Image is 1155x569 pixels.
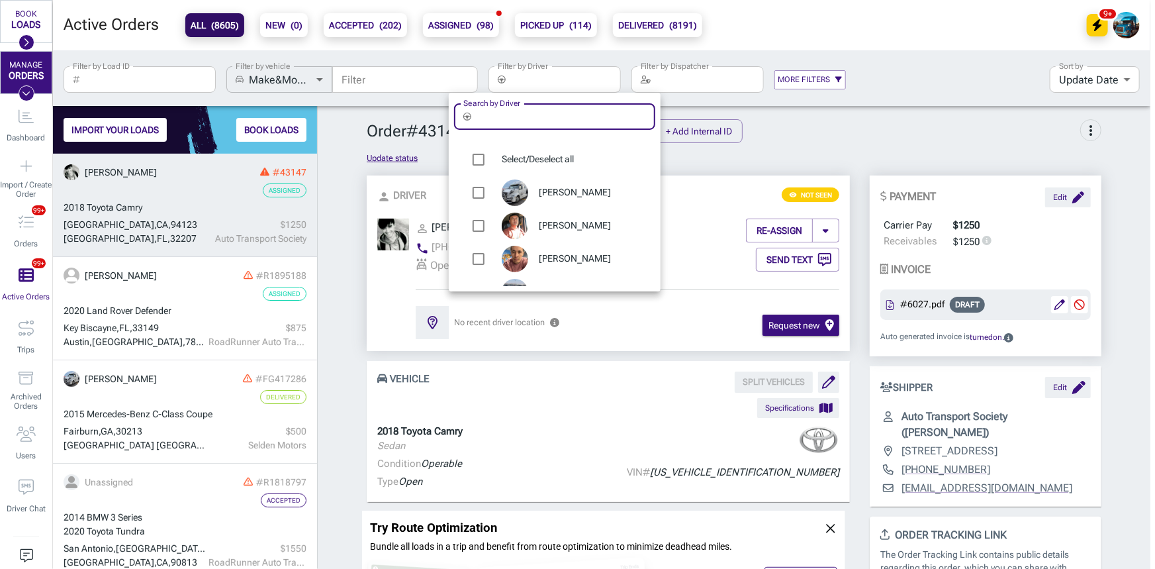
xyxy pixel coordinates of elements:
[454,209,655,242] div: [PERSON_NAME]
[539,186,645,199] span: [PERSON_NAME]
[502,246,528,272] img: DriverProfile_CEGI5P8-thumbnail-200x200.png
[454,276,655,309] div: [PERSON_NAME]
[539,252,645,266] span: [PERSON_NAME]
[502,180,528,206] img: DriverProfile_n1mp1xa-thumbnail-200x200.png
[502,153,645,166] span: Select/Deselect all
[502,279,528,305] img: DriverProfile_rHyPf8b-thumbnail-200x200.png
[454,143,655,176] div: Select/Deselect all
[539,285,645,299] span: [PERSON_NAME]
[539,219,645,233] span: [PERSON_NAME]
[454,176,655,209] div: [PERSON_NAME]
[502,213,528,239] img: DriverProfile_kDWECuK-thumbnail-200x200.png
[454,242,655,276] div: [PERSON_NAME]
[463,97,520,109] label: Search by Driver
